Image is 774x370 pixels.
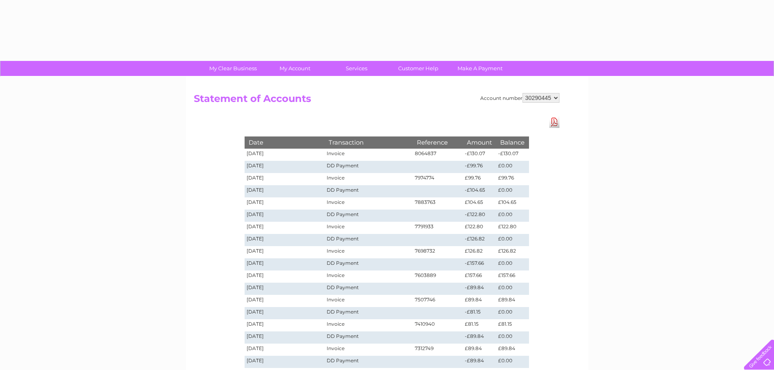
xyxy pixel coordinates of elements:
td: Invoice [325,149,412,161]
a: Customer Help [385,61,452,76]
td: [DATE] [245,222,325,234]
td: £0.00 [496,356,529,368]
td: £104.65 [496,197,529,210]
td: 7312749 [413,344,463,356]
td: Invoice [325,344,412,356]
th: Reference [413,136,463,148]
td: [DATE] [245,356,325,368]
td: DD Payment [325,356,412,368]
td: [DATE] [245,246,325,258]
td: £0.00 [496,161,529,173]
td: £0.00 [496,234,529,246]
td: Invoice [325,295,412,307]
th: Transaction [325,136,412,148]
td: 7974774 [413,173,463,185]
td: -£130.07 [463,149,496,161]
div: Account number [480,93,559,103]
td: DD Payment [325,210,412,222]
td: [DATE] [245,295,325,307]
td: [DATE] [245,270,325,283]
td: DD Payment [325,283,412,295]
td: -£126.82 [463,234,496,246]
td: £0.00 [496,283,529,295]
td: [DATE] [245,331,325,344]
td: Invoice [325,197,412,210]
td: -£89.84 [463,283,496,295]
td: £89.84 [496,295,529,307]
td: [DATE] [245,173,325,185]
td: DD Payment [325,161,412,173]
td: -£89.84 [463,331,496,344]
td: £126.82 [496,246,529,258]
a: Make A Payment [447,61,514,76]
td: £0.00 [496,307,529,319]
td: £122.80 [463,222,496,234]
a: Download Pdf [549,116,559,128]
td: £89.84 [463,295,496,307]
td: £122.80 [496,222,529,234]
a: Services [323,61,390,76]
td: Invoice [325,270,412,283]
td: [DATE] [245,161,325,173]
td: DD Payment [325,331,412,344]
td: Invoice [325,319,412,331]
td: £81.15 [496,319,529,331]
td: -£81.15 [463,307,496,319]
td: 7791933 [413,222,463,234]
td: £99.76 [463,173,496,185]
td: £157.66 [463,270,496,283]
td: [DATE] [245,234,325,246]
td: £157.66 [496,270,529,283]
td: [DATE] [245,149,325,161]
td: -£104.65 [463,185,496,197]
td: [DATE] [245,197,325,210]
td: £0.00 [496,331,529,344]
td: Invoice [325,222,412,234]
td: [DATE] [245,185,325,197]
td: [DATE] [245,319,325,331]
td: £89.84 [463,344,496,356]
td: Invoice [325,173,412,185]
a: My Account [261,61,328,76]
td: 7883763 [413,197,463,210]
td: -£99.76 [463,161,496,173]
td: DD Payment [325,307,412,319]
td: £104.65 [463,197,496,210]
td: 8064837 [413,149,463,161]
td: 7410940 [413,319,463,331]
th: Balance [496,136,529,148]
td: £0.00 [496,210,529,222]
td: -£89.84 [463,356,496,368]
th: Amount [463,136,496,148]
h2: Statement of Accounts [194,93,559,108]
th: Date [245,136,325,148]
td: 7507746 [413,295,463,307]
td: DD Payment [325,234,412,246]
td: 7603889 [413,270,463,283]
td: DD Payment [325,258,412,270]
td: -£130.07 [496,149,529,161]
td: £0.00 [496,258,529,270]
td: Invoice [325,246,412,258]
a: My Clear Business [199,61,267,76]
td: [DATE] [245,283,325,295]
td: £126.82 [463,246,496,258]
td: [DATE] [245,210,325,222]
td: [DATE] [245,344,325,356]
td: £0.00 [496,185,529,197]
td: [DATE] [245,258,325,270]
td: £81.15 [463,319,496,331]
td: £89.84 [496,344,529,356]
td: -£157.66 [463,258,496,270]
td: -£122.80 [463,210,496,222]
td: 7698732 [413,246,463,258]
td: [DATE] [245,307,325,319]
td: £99.76 [496,173,529,185]
td: DD Payment [325,185,412,197]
